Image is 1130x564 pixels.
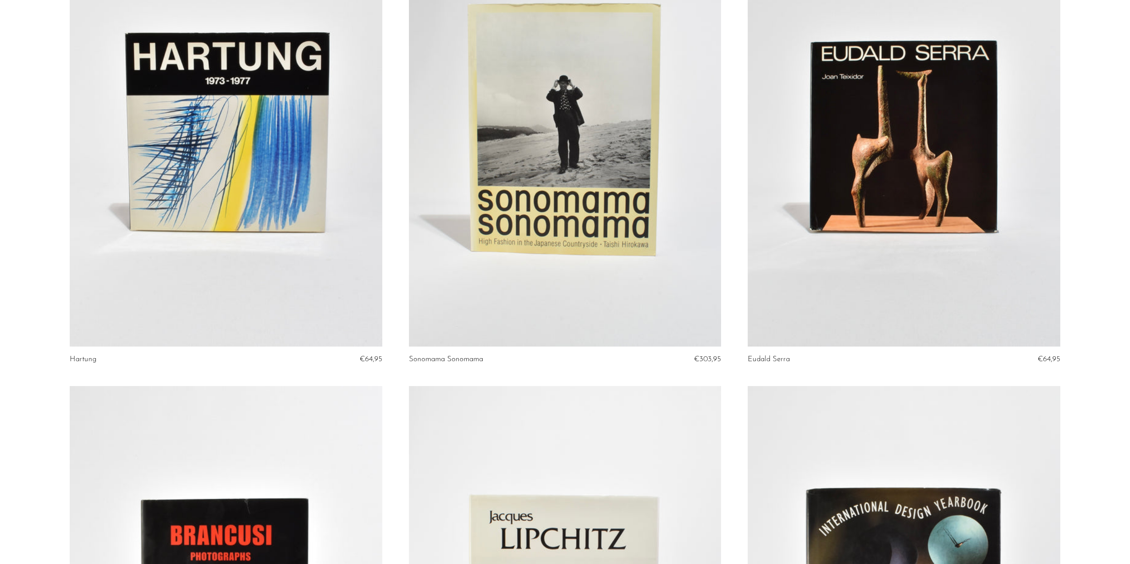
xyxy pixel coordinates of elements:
a: Sonomama Sonomama [409,355,483,363]
a: Hartung [70,355,96,363]
a: Eudald Serra [748,355,790,363]
span: €303,95 [694,355,721,363]
span: €64,95 [1038,355,1060,363]
span: €64,95 [360,355,382,363]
